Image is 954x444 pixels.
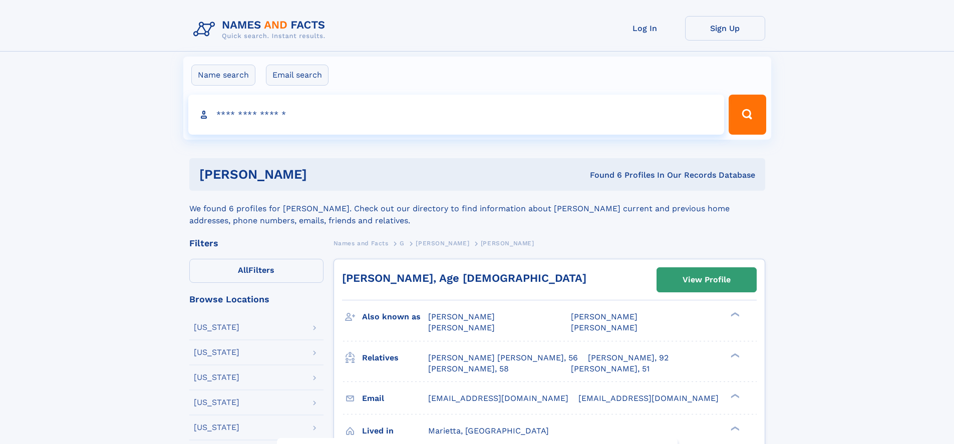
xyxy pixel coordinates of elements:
h3: Relatives [362,349,428,366]
h3: Also known as [362,308,428,325]
a: [PERSON_NAME], 92 [588,352,669,363]
a: [PERSON_NAME], 51 [571,363,650,374]
img: Logo Names and Facts [189,16,334,43]
span: [PERSON_NAME] [428,323,495,332]
div: ❯ [728,392,740,399]
div: Browse Locations [189,295,324,304]
input: search input [188,95,725,135]
a: G [400,237,405,249]
a: [PERSON_NAME] [PERSON_NAME], 56 [428,352,578,363]
div: View Profile [683,268,731,291]
span: All [238,265,248,275]
a: [PERSON_NAME] [416,237,469,249]
a: [PERSON_NAME], 58 [428,363,509,374]
span: G [400,240,405,247]
button: Search Button [729,95,766,135]
label: Filters [189,259,324,283]
div: [US_STATE] [194,373,239,381]
span: [PERSON_NAME] [571,323,638,332]
h1: [PERSON_NAME] [199,168,449,181]
a: [PERSON_NAME], Age [DEMOGRAPHIC_DATA] [342,272,586,284]
h3: Email [362,390,428,407]
a: Names and Facts [334,237,389,249]
h3: Lived in [362,422,428,439]
a: Log In [605,16,685,41]
div: We found 6 profiles for [PERSON_NAME]. Check out our directory to find information about [PERSON_... [189,191,765,227]
span: [PERSON_NAME] [571,312,638,321]
span: Marietta, [GEOGRAPHIC_DATA] [428,426,549,435]
label: Name search [191,65,255,86]
a: View Profile [657,268,756,292]
div: ❯ [728,425,740,431]
div: Found 6 Profiles In Our Records Database [448,170,755,181]
div: ❯ [728,352,740,358]
span: [PERSON_NAME] [481,240,534,247]
span: [PERSON_NAME] [416,240,469,247]
div: [US_STATE] [194,323,239,331]
span: [EMAIL_ADDRESS][DOMAIN_NAME] [428,393,568,403]
div: ❯ [728,311,740,318]
div: [US_STATE] [194,423,239,431]
div: Filters [189,239,324,248]
a: Sign Up [685,16,765,41]
div: [US_STATE] [194,398,239,406]
div: [US_STATE] [194,348,239,356]
label: Email search [266,65,329,86]
span: [EMAIL_ADDRESS][DOMAIN_NAME] [578,393,719,403]
span: [PERSON_NAME] [428,312,495,321]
